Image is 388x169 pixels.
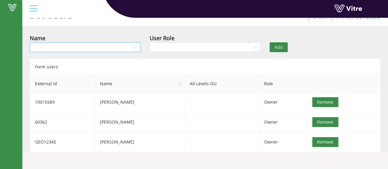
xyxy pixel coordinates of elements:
[95,75,185,92] span: Name
[312,137,338,147] button: Remove
[185,75,259,92] th: All Levels OU
[317,139,333,145] span: Remove
[30,58,380,75] div: Form users
[264,99,278,105] span: Owner
[35,99,55,105] span: 10015589
[30,34,45,42] div: Name
[95,112,185,132] td: [PERSON_NAME]
[95,132,185,152] td: [PERSON_NAME]
[35,139,56,145] span: GEO12345
[35,119,47,125] span: 60362
[317,119,333,125] span: Remove
[150,34,175,42] div: User Role
[264,139,278,145] span: Owner
[317,99,333,106] span: Remove
[259,75,307,92] th: Role
[264,119,278,125] span: Owner
[270,42,288,52] button: Add
[179,82,182,86] span: search
[95,92,185,112] td: [PERSON_NAME]
[312,117,338,127] button: Remove
[312,97,338,107] button: Remove
[30,75,95,92] th: External Id
[176,75,185,92] span: search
